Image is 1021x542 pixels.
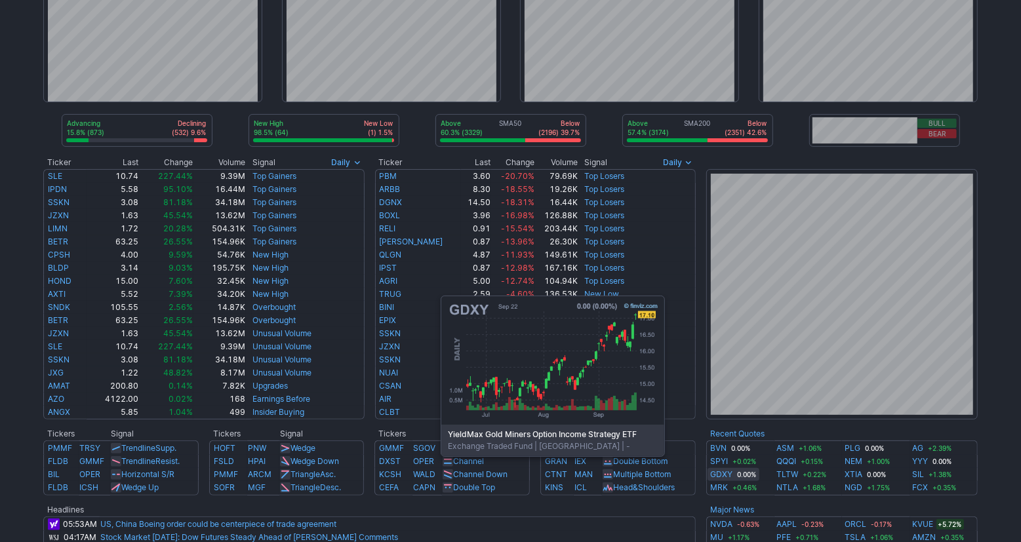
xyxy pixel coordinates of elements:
[193,393,246,406] td: 168
[506,289,534,299] span: -4.60%
[731,482,759,493] span: +0.46%
[365,119,393,128] p: New Low
[845,518,866,531] a: ORCL
[380,394,392,404] a: AIR
[48,355,70,364] a: SSKN
[628,128,670,137] p: 57.4% (3174)
[374,427,442,440] th: Tickers
[379,443,404,453] a: GMMF
[48,263,69,273] a: BLDP
[380,210,401,220] a: BOXL
[461,248,491,261] td: 4.87
[48,328,69,338] a: JZXN
[87,196,139,209] td: 3.08
[252,368,311,377] a: Unusual Volume
[163,328,193,338] span: 45.54%
[380,315,397,325] a: EPIX
[48,302,70,312] a: SNDK
[48,289,66,299] a: AXTI
[584,289,619,299] a: New Low
[380,407,401,417] a: CLBT
[100,532,398,542] a: Stock Market [DATE]: Dow Futures Steady Ahead of [PERSON_NAME] Comments
[845,481,862,494] a: NGD
[535,261,578,275] td: 167.16K
[453,456,484,466] a: Channel
[545,469,567,479] a: CTNT
[68,119,105,128] p: Advancing
[252,341,311,351] a: Unusual Volume
[43,156,87,169] th: Ticker
[801,482,828,493] span: +1.68%
[801,469,829,480] span: +0.22%
[535,288,578,301] td: 136.53K
[193,183,246,196] td: 16.44M
[248,443,266,453] a: PNW
[79,456,104,466] a: GMMF
[800,519,826,530] span: -0.23%
[279,427,365,440] th: Signal
[710,442,727,455] a: BVN
[380,355,401,364] a: SSKN
[252,315,296,325] a: Overbought
[121,443,155,453] span: Trendline
[447,301,659,419] img: chart.ashx
[79,443,100,453] a: TRSY
[193,379,246,393] td: 7.82K
[214,443,235,453] a: HOFT
[193,301,246,314] td: 14.87K
[48,315,68,325] a: BETR
[501,237,534,246] span: -13.96%
[169,381,193,391] span: 0.14%
[663,156,682,169] span: Daily
[48,456,68,466] a: FLDB
[172,128,207,137] p: (532) 9.6%
[584,197,624,207] a: Top Losers
[461,288,491,301] td: 2.59
[48,341,62,351] a: SLE
[710,429,765,438] a: Recent Quotes
[193,353,246,366] td: 34.18M
[584,250,624,260] a: Top Losers
[845,468,862,481] a: XTIA
[48,407,70,417] a: ANGX
[660,156,696,169] button: Signals interval
[320,469,336,479] span: Asc.
[535,196,578,209] td: 16.44K
[491,156,534,169] th: Change
[163,368,193,377] span: 48.82%
[48,469,60,479] a: BIL
[735,519,761,530] span: -0.63%
[48,184,67,194] a: IPDN
[163,184,193,194] span: 95.10%
[48,381,70,391] a: AMAT
[375,156,462,169] th: Ticker
[290,456,339,466] a: Wedge Down
[68,128,105,137] p: 15.8% (873)
[440,119,582,138] div: SMA50
[248,456,266,466] a: HPAI
[163,237,193,246] span: 26.55%
[87,248,139,261] td: 4.00
[252,157,275,168] span: Signal
[777,481,799,494] a: NTLA
[380,381,402,391] a: CSAN
[380,341,401,351] a: JZXN
[48,368,64,377] a: JXG
[110,427,199,440] th: Signal
[329,156,365,169] button: Signals interval
[461,209,491,222] td: 3.96
[710,518,732,531] a: NVDA
[501,210,534,220] span: -16.98%
[290,443,315,453] a: Wedge
[193,288,246,301] td: 34.20K
[121,469,174,479] a: Horizontal S/R
[248,482,266,492] a: MGF
[193,314,246,327] td: 154.96K
[252,263,289,273] a: New High
[574,469,593,479] a: MAN
[441,119,483,128] p: Above
[574,456,586,466] a: IEX
[87,379,139,393] td: 200.80
[169,263,193,273] span: 9.03%
[584,184,624,194] a: Top Losers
